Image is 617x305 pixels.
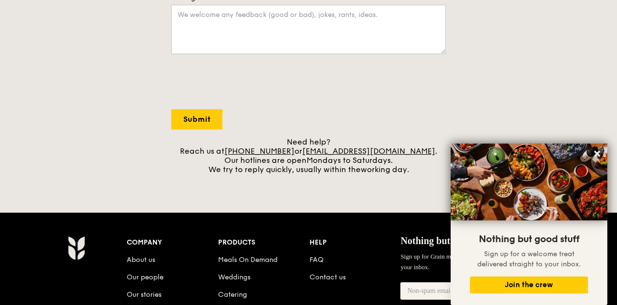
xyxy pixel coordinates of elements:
[171,109,222,130] input: Submit
[309,273,346,281] a: Contact us
[400,235,494,246] span: Nothing but good stuff
[127,236,218,249] div: Company
[309,256,323,264] a: FAQ
[127,256,155,264] a: About us
[218,290,247,299] a: Catering
[589,146,605,161] button: Close
[361,165,409,174] span: working day.
[68,236,85,260] img: Grain
[171,64,318,102] iframe: reCAPTCHA
[470,276,588,293] button: Join the crew
[307,156,393,165] span: Mondays to Saturdays.
[309,236,401,249] div: Help
[477,250,581,268] span: Sign up for a welcome treat delivered straight to your inbox.
[400,253,571,271] span: Sign up for Grain mail and get a welcome treat delivered straight to your inbox.
[218,236,309,249] div: Products
[224,146,294,156] a: [PHONE_NUMBER]
[451,144,607,220] img: DSC07876-Edit02-Large.jpeg
[171,137,446,174] div: Need help? Reach us at or . Our hotlines are open We try to reply quickly, usually within the
[400,282,508,300] input: Non-spam email address
[302,146,435,156] a: [EMAIL_ADDRESS][DOMAIN_NAME]
[127,273,163,281] a: Our people
[127,290,162,299] a: Our stories
[479,233,579,245] span: Nothing but good stuff
[218,256,278,264] a: Meals On Demand
[218,273,250,281] a: Weddings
